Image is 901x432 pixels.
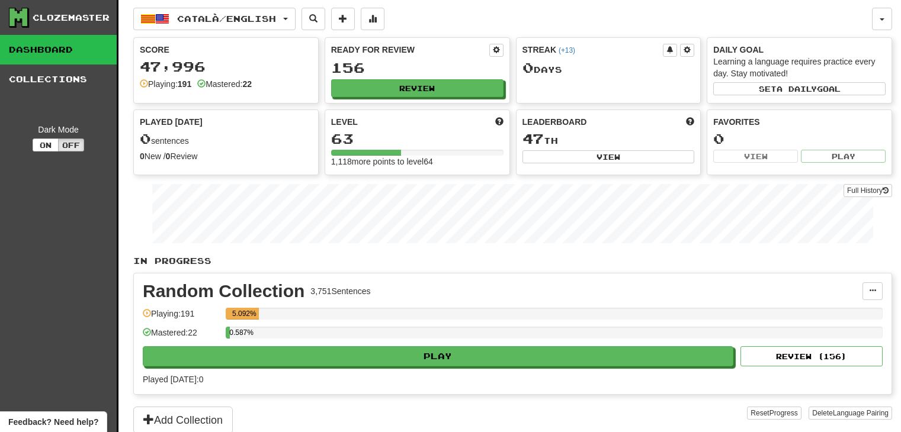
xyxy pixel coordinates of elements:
button: Seta dailygoal [713,82,886,95]
div: 47,996 [140,59,312,74]
div: Dark Mode [9,124,108,136]
div: Mastered: [197,78,252,90]
a: Full History [844,184,892,197]
div: 3,751 Sentences [310,285,370,297]
span: a daily [777,85,817,93]
button: DeleteLanguage Pairing [809,407,892,420]
button: More stats [361,8,384,30]
span: Català / English [177,14,276,24]
span: Leaderboard [522,116,587,128]
div: 5.092% [229,308,259,320]
div: Daily Goal [713,44,886,56]
span: Open feedback widget [8,416,98,428]
div: Clozemaster [33,12,110,24]
div: 0 [713,131,886,146]
div: 1,118 more points to level 64 [331,156,504,167]
div: Streak [522,44,663,56]
button: View [713,150,798,163]
span: Played [DATE] [140,116,203,128]
div: 63 [331,131,504,146]
span: Level [331,116,358,128]
button: Review [331,79,504,97]
strong: 0 [166,151,171,161]
div: Day s [522,60,695,76]
div: New / Review [140,150,312,162]
div: Playing: [140,78,191,90]
button: Off [58,138,84,151]
div: th [522,131,695,147]
div: Learning a language requires practice every day. Stay motivated! [713,56,886,79]
div: Score [140,44,312,56]
button: View [522,150,695,163]
button: Play [801,150,886,163]
span: Progress [769,409,798,417]
div: Ready for Review [331,44,489,56]
div: sentences [140,131,312,147]
button: ResetProgress [747,407,801,420]
span: 0 [522,59,534,76]
span: This week in points, UTC [686,116,694,128]
button: Review (156) [740,346,883,366]
p: In Progress [133,255,892,267]
div: Playing: 191 [143,308,220,327]
div: 156 [331,60,504,75]
div: Mastered: 22 [143,327,220,346]
a: (+13) [559,46,575,54]
span: 0 [140,130,151,147]
button: On [33,138,59,151]
strong: 22 [242,79,252,89]
span: Score more points to level up [495,116,504,128]
div: Random Collection [143,282,304,300]
span: Language Pairing [833,409,889,417]
strong: 0 [140,151,145,161]
span: Played [DATE]: 0 [143,375,203,384]
span: 47 [522,130,544,147]
button: Català/English [133,8,296,30]
button: Add sentence to collection [331,8,355,30]
button: Play [143,346,733,366]
button: Search sentences [302,8,325,30]
div: Favorites [713,116,886,128]
strong: 191 [178,79,191,89]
